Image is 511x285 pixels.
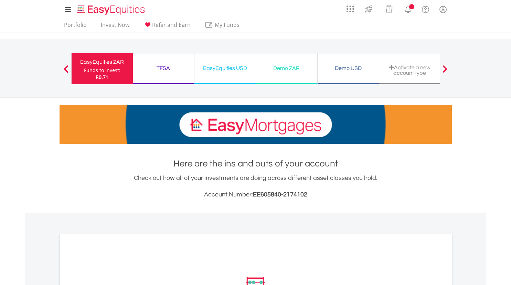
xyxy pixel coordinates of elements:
a: Invest Now [98,21,132,32]
a: Vouchers [379,2,399,14]
a: My Profile [434,2,452,17]
h3: Account Number: [60,190,452,200]
img: thrive-v2.svg [363,3,374,14]
span: EE605840-2174102 [253,191,307,198]
h1: Here are the ins and outs of your account [60,157,452,170]
div: EasyEquities USD [199,63,252,73]
div: Demo ZAR [260,63,313,73]
a: AppsGrid [342,2,359,13]
img: EasyMortage Promotion Banner [60,105,452,144]
div: Demo USD [322,63,375,73]
div: Check out how all of your investments are doing across different asset classes you hold. [60,173,452,200]
span: My Funds [205,20,250,29]
img: EasyEquities_Logo.png [76,4,148,16]
img: vouchers-v2.svg [383,3,395,14]
a: FAQ's and Support [417,2,434,16]
a: Refer and Earn [141,21,193,32]
a: Portfolio [61,21,89,32]
div: Activate a new account type [383,64,436,76]
div: EasyEquities ZAR [76,57,129,67]
div: Funds to invest: [84,67,120,74]
a: Notifications [399,2,417,16]
a: Home page [74,2,148,16]
span: R0.71 [96,74,108,80]
span: Refer and Earn [152,21,191,29]
div: TFSA [137,63,190,73]
img: grid-menu-icon.svg [347,5,354,13]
